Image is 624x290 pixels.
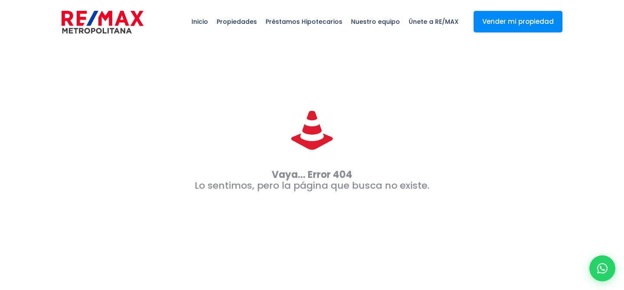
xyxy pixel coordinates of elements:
span: Préstamos Hipotecarios [261,9,347,35]
a: Vender mi propiedad [474,11,562,32]
span: Únete a RE/MAX [404,9,463,35]
span: Propiedades [212,9,261,35]
p: Lo sentimos, pero la página que busca no existe. [53,169,571,191]
span: Inicio [187,9,212,35]
img: remax-metropolitana-logo [62,9,143,35]
strong: Vaya... Error 404 [272,168,352,181]
span: Nuestro equipo [347,9,404,35]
